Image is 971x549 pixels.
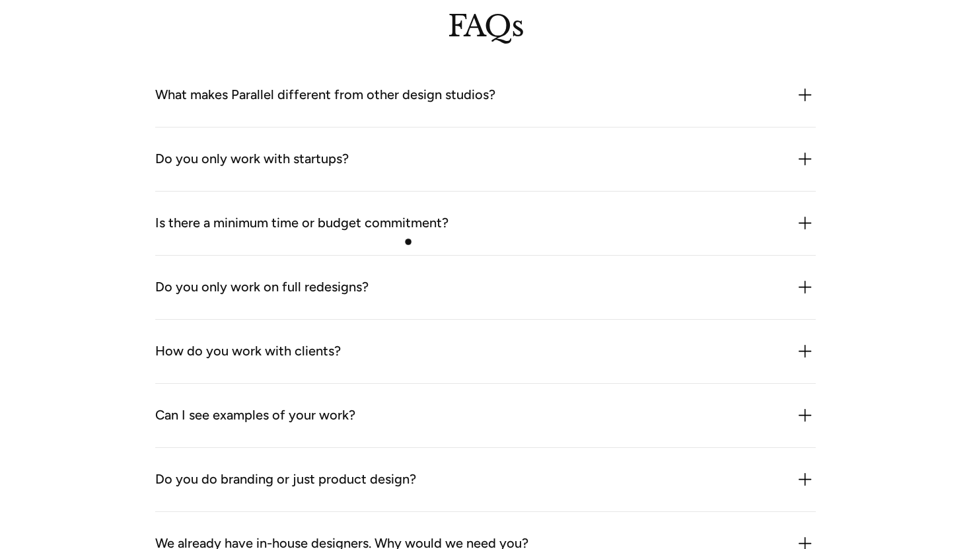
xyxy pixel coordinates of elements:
div: Do you do branding or just product design? [155,469,416,490]
div: Do you only work with startups? [155,149,349,170]
h2: FAQs [448,16,523,37]
div: Can I see examples of your work? [155,405,355,426]
div: What makes Parallel different from other design studios? [155,85,495,106]
div: How do you work with clients? [155,341,341,362]
div: Do you only work on full redesigns? [155,277,369,298]
div: Is there a minimum time or budget commitment? [155,213,449,234]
